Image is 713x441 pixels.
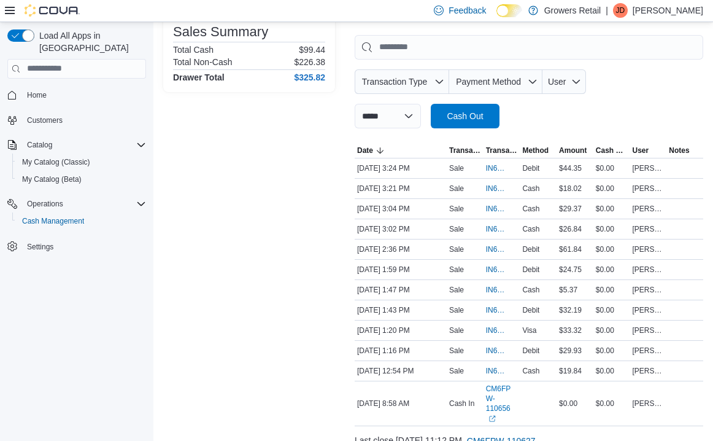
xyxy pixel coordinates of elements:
[447,110,483,122] span: Cash Out
[633,326,665,335] span: [PERSON_NAME]
[486,242,518,257] button: IN6FPW-2065030
[593,181,630,196] div: $0.00
[559,285,577,295] span: $5.37
[522,244,539,254] span: Debit
[447,143,484,158] button: Transaction Type
[17,172,87,187] a: My Catalog (Beta)
[17,172,146,187] span: My Catalog (Beta)
[355,396,447,411] div: [DATE] 8:58 AM
[27,242,53,252] span: Settings
[449,346,464,356] p: Sale
[633,346,665,356] span: [PERSON_NAME]
[496,4,522,17] input: Dark Mode
[355,143,447,158] button: Date
[486,384,518,423] a: CM6FPW-110656External link
[12,213,151,230] button: Cash Management
[559,265,582,275] span: $24.75
[633,366,665,376] span: [PERSON_NAME]
[669,146,689,155] span: Notes
[449,146,481,155] span: Transaction Type
[449,4,486,17] span: Feedback
[557,143,593,158] button: Amount
[355,242,447,257] div: [DATE] 2:36 PM
[486,201,518,216] button: IN6FPW-2065075
[486,283,518,297] button: IN6FPW-2064966
[355,283,447,297] div: [DATE] 1:47 PM
[2,195,151,213] button: Operations
[606,3,608,18] p: |
[486,146,518,155] span: Transaction #
[449,204,464,214] p: Sale
[633,3,703,18] p: [PERSON_NAME]
[486,163,506,173] span: IN6FPW-2065103
[355,303,447,318] div: [DATE] 1:43 PM
[486,262,518,277] button: IN6FPW-2064982
[486,244,506,254] span: IN6FPW-2065030
[486,161,518,176] button: IN6FPW-2065103
[486,265,506,275] span: IN6FPW-2064982
[2,111,151,129] button: Customers
[355,161,447,176] div: [DATE] 3:24 PM
[593,283,630,297] div: $0.00
[17,155,146,170] span: My Catalog (Classic)
[449,69,542,94] button: Payment Method
[593,201,630,216] div: $0.00
[173,57,233,67] h6: Total Non-Cash
[25,4,80,17] img: Cova
[34,29,146,54] span: Load All Apps in [GEOGRAPHIC_DATA]
[666,143,703,158] button: Notes
[355,364,447,378] div: [DATE] 12:54 PM
[486,224,506,234] span: IN6FPW-2065073
[486,323,518,338] button: IN6FPW-2064927
[593,364,630,378] div: $0.00
[2,136,151,154] button: Catalog
[593,303,630,318] div: $0.00
[633,399,665,408] span: [PERSON_NAME]
[12,154,151,171] button: My Catalog (Classic)
[548,77,566,87] span: User
[559,204,582,214] span: $29.37
[294,57,325,67] p: $226.38
[449,224,464,234] p: Sale
[22,88,52,103] a: Home
[633,305,665,315] span: [PERSON_NAME]
[593,262,630,277] div: $0.00
[486,204,506,214] span: IN6FPW-2065075
[2,86,151,104] button: Home
[299,45,325,55] p: $99.44
[355,343,447,358] div: [DATE] 1:16 PM
[522,346,539,356] span: Debit
[522,285,539,295] span: Cash
[486,346,506,356] span: IN6FPW-2064920
[27,115,63,125] span: Customers
[593,242,630,257] div: $0.00
[7,81,146,287] nav: Complex example
[633,285,665,295] span: [PERSON_NAME]
[486,222,518,236] button: IN6FPW-2065073
[593,143,630,158] button: Cash Back
[449,326,464,335] p: Sale
[486,184,506,193] span: IN6FPW-2065095
[593,222,630,236] div: $0.00
[22,112,146,128] span: Customers
[22,174,82,184] span: My Catalog (Beta)
[559,366,582,376] span: $19.84
[22,138,146,152] span: Catalog
[22,87,146,103] span: Home
[294,72,325,82] h4: $325.82
[593,343,630,358] div: $0.00
[22,138,57,152] button: Catalog
[596,146,628,155] span: Cash Back
[17,214,89,228] a: Cash Management
[522,305,539,315] span: Debit
[431,104,499,128] button: Cash Out
[486,305,506,315] span: IN6FPW-2064960
[17,155,95,170] a: My Catalog (Classic)
[449,399,474,408] p: Cash In
[484,143,520,158] button: Transaction #
[22,113,67,128] a: Customers
[486,303,518,318] button: IN6FPW-2064960
[559,224,582,234] span: $26.84
[362,77,428,87] span: Transaction Type
[355,323,447,338] div: [DATE] 1:20 PM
